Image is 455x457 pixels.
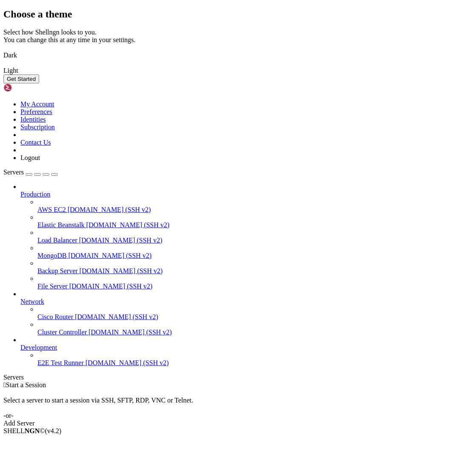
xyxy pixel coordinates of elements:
span: Cisco Router [37,313,73,320]
div: Servers [3,374,452,381]
a: Development [20,344,452,351]
li: MongoDB [DOMAIN_NAME] (SSH v2) [37,244,452,260]
a: Servers [3,169,58,176]
img: Shellngn [3,83,52,92]
span: Cluster Controller [37,328,87,336]
span: MongoDB [37,252,66,259]
li: Cluster Controller [DOMAIN_NAME] (SSH v2) [37,321,452,336]
li: Backup Server [DOMAIN_NAME] (SSH v2) [37,260,452,275]
li: Load Balancer [DOMAIN_NAME] (SSH v2) [37,229,452,244]
span: [DOMAIN_NAME] (SSH v2) [86,359,169,366]
a: E2E Test Runner [DOMAIN_NAME] (SSH v2) [37,359,452,367]
span: Backup Server [37,267,78,274]
a: Cisco Router [DOMAIN_NAME] (SSH v2) [37,313,452,321]
a: Network [20,298,452,306]
span: [DOMAIN_NAME] (SSH v2) [86,221,170,228]
a: My Account [20,100,54,108]
li: AWS EC2 [DOMAIN_NAME] (SSH v2) [37,198,452,214]
span: SHELL © [3,427,61,434]
span: E2E Test Runner [37,359,84,366]
span: Servers [3,169,24,176]
div: Select a server to start a session via SSH, SFTP, RDP, VNC or Telnet. -or- [3,389,452,420]
a: Production [20,191,452,198]
li: Production [20,183,452,290]
b: NGN [25,427,40,434]
a: File Server [DOMAIN_NAME] (SSH v2) [37,283,452,290]
a: Load Balancer [DOMAIN_NAME] (SSH v2) [37,237,452,244]
a: Subscription [20,123,55,131]
span: Start a Session [6,381,46,388]
a: AWS EC2 [DOMAIN_NAME] (SSH v2) [37,206,452,214]
a: Logout [20,154,40,161]
a: Cluster Controller [DOMAIN_NAME] (SSH v2) [37,328,452,336]
span: [DOMAIN_NAME] (SSH v2) [75,313,158,320]
div: Add Server [3,420,452,427]
a: MongoDB [DOMAIN_NAME] (SSH v2) [37,252,452,260]
span: 4.2.0 [45,427,62,434]
span: Load Balancer [37,237,77,244]
a: Preferences [20,108,52,115]
div: Dark [3,51,452,59]
span: Elastic Beanstalk [37,221,85,228]
span: File Server [37,283,68,290]
button: Get Started [3,74,39,83]
div: Select how Shellngn looks to you. You can change this at any time in your settings. [3,29,452,44]
li: Network [20,290,452,336]
span: Network [20,298,44,305]
a: Backup Server [DOMAIN_NAME] (SSH v2) [37,267,452,275]
a: Contact Us [20,139,51,146]
h2: Choose a theme [3,9,452,20]
span:  [3,381,6,388]
li: Development [20,336,452,367]
span: [DOMAIN_NAME] (SSH v2) [68,206,151,213]
a: Elastic Beanstalk [DOMAIN_NAME] (SSH v2) [37,221,452,229]
span: [DOMAIN_NAME] (SSH v2) [89,328,172,336]
span: [DOMAIN_NAME] (SSH v2) [69,283,153,290]
div: Light [3,67,452,74]
a: Identities [20,116,46,123]
span: [DOMAIN_NAME] (SSH v2) [68,252,152,259]
li: E2E Test Runner [DOMAIN_NAME] (SSH v2) [37,351,452,367]
span: Production [20,191,50,198]
li: Elastic Beanstalk [DOMAIN_NAME] (SSH v2) [37,214,452,229]
li: Cisco Router [DOMAIN_NAME] (SSH v2) [37,306,452,321]
span: [DOMAIN_NAME] (SSH v2) [79,237,163,244]
span: AWS EC2 [37,206,66,213]
li: File Server [DOMAIN_NAME] (SSH v2) [37,275,452,290]
span: Development [20,344,57,351]
span: [DOMAIN_NAME] (SSH v2) [80,267,163,274]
